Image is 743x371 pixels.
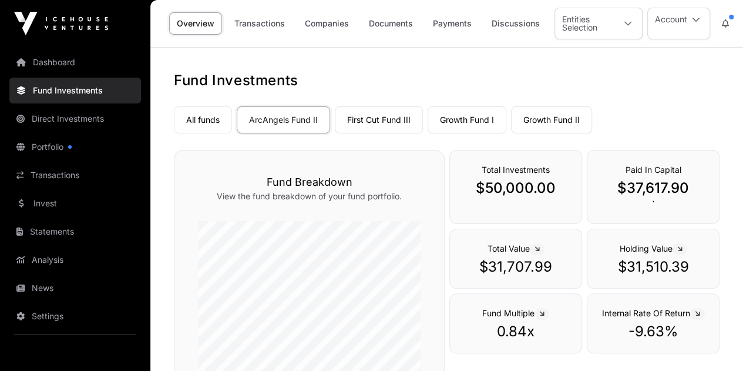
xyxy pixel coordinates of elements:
a: Analysis [9,247,141,273]
p: $37,617.90 [599,179,707,198]
span: Internal Rate Of Return [602,308,705,318]
button: Account [647,8,710,39]
a: Discussions [484,12,547,35]
a: Dashboard [9,49,141,75]
a: Portfolio [9,134,141,160]
iframe: Chat Widget [684,315,743,371]
a: Growth Fund II [511,106,592,133]
a: Fund Investments [9,78,141,103]
a: Invest [9,190,141,216]
p: $50,000.00 [462,179,570,198]
span: Paid In Capital [626,165,681,175]
a: Settings [9,303,141,329]
span: Total Investments [482,165,550,175]
a: Growth Fund I [428,106,506,133]
a: Statements [9,219,141,245]
a: Documents [361,12,421,35]
a: Overview [169,12,222,35]
span: Total Value [488,243,544,253]
div: ` [587,150,720,224]
a: Direct Investments [9,106,141,132]
a: Transactions [227,12,293,35]
a: Companies [297,12,357,35]
a: ArcAngels Fund II [237,106,330,133]
div: Entities Selection [555,8,614,39]
a: First Cut Fund III [335,106,423,133]
a: All funds [174,106,232,133]
a: Transactions [9,162,141,188]
h3: Fund Breakdown [198,174,421,190]
p: 0.84x [462,322,570,341]
p: $31,510.39 [599,258,707,276]
span: Fund Multiple [482,308,549,318]
span: Holding Value [620,243,687,253]
p: -9.63% [599,322,707,341]
a: News [9,275,141,301]
p: $31,707.99 [462,258,570,276]
h1: Fund Investments [174,71,720,90]
img: Icehouse Ventures Logo [14,12,108,35]
a: Payments [425,12,479,35]
p: View the fund breakdown of your fund portfolio. [198,190,421,202]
